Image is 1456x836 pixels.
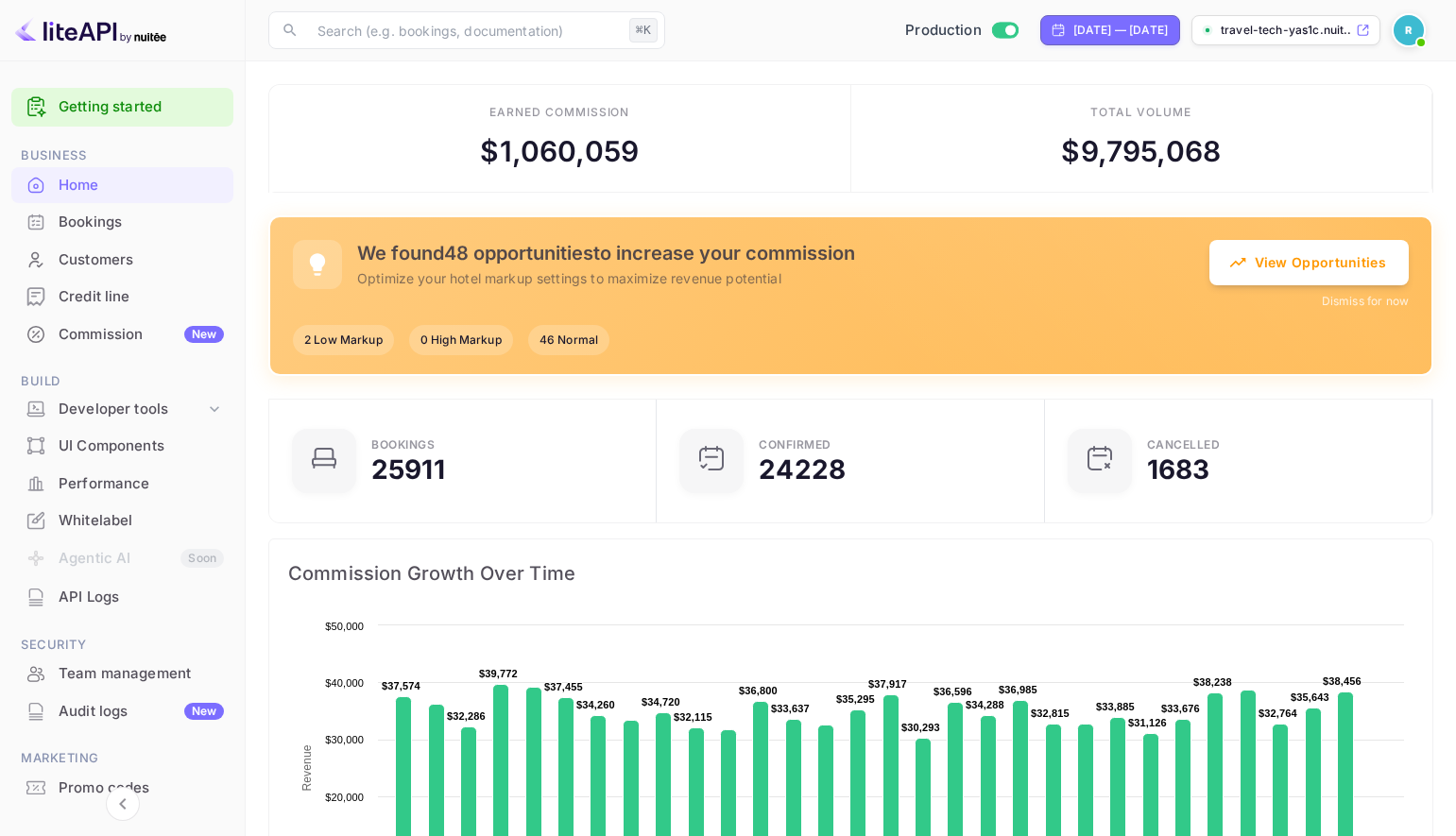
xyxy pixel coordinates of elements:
[382,680,421,691] text: $37,574
[325,734,364,745] text: $30,000
[371,456,445,483] div: 25911
[11,428,233,465] div: UI Components
[59,399,205,420] div: Developer tools
[1073,22,1168,39] div: [DATE] — [DATE]
[11,656,233,691] a: Team management
[59,286,224,308] div: Credit line
[11,393,233,426] div: Developer tools
[934,686,972,697] text: $36,596
[1322,293,1409,310] button: Dismiss for now
[357,268,1209,288] p: Optimize your hotel markup settings to maximize revenue potential
[11,770,233,807] div: Promo codes
[1209,240,1409,285] button: View Opportunities
[480,130,639,173] div: $ 1,060,059
[59,212,224,233] div: Bookings
[11,204,233,241] div: Bookings
[836,693,875,705] text: $35,295
[11,466,233,501] a: Performance
[106,787,140,821] button: Collapse navigation
[1161,703,1200,714] text: $33,676
[11,279,233,314] a: Credit line
[11,145,233,166] span: Business
[59,435,224,457] div: UI Components
[674,711,712,723] text: $32,115
[11,579,233,614] a: API Logs
[739,685,778,696] text: $36,800
[11,693,233,730] div: Audit logsNew
[325,677,364,689] text: $40,000
[544,681,583,692] text: $37,455
[642,696,680,708] text: $34,720
[11,316,233,351] a: CommissionNew
[11,204,233,239] a: Bookings
[59,175,224,196] div: Home
[288,558,1413,589] span: Commission Growth Over Time
[59,96,224,118] a: Getting started
[905,20,982,42] span: Production
[11,656,233,692] div: Team management
[11,503,233,537] a: Whitelabel
[59,249,224,271] div: Customers
[1031,708,1070,719] text: $32,815
[528,332,609,349] span: 46 Normal
[1090,104,1191,121] div: Total volume
[59,663,224,685] div: Team management
[11,167,233,202] a: Home
[576,699,615,710] text: $34,260
[898,20,1025,42] div: Switch to Sandbox mode
[11,428,233,463] a: UI Components
[868,678,907,690] text: $37,917
[1394,15,1424,45] img: Revolut
[1128,717,1167,728] text: $31,126
[11,770,233,805] a: Promo codes
[759,456,846,483] div: 24228
[11,693,233,728] a: Audit logsNew
[11,88,233,127] div: Getting started
[325,621,364,632] text: $50,000
[293,332,394,349] span: 2 Low Markup
[1259,708,1298,719] text: $32,764
[59,510,224,532] div: Whitelabel
[15,15,166,45] img: LiteAPI logo
[489,104,629,121] div: Earned commission
[1323,675,1362,687] text: $38,456
[184,703,224,720] div: New
[1096,701,1135,712] text: $33,885
[59,701,224,723] div: Audit logs
[447,710,486,722] text: $32,286
[629,18,658,43] div: ⌘K
[59,587,224,608] div: API Logs
[771,703,810,714] text: $33,637
[1193,676,1232,688] text: $38,238
[371,439,435,451] div: Bookings
[11,579,233,616] div: API Logs
[357,242,1209,264] h5: We found 48 opportunities to increase your commission
[966,699,1004,710] text: $34,288
[479,668,518,679] text: $39,772
[11,371,233,392] span: Build
[1061,130,1221,173] div: $ 9,795,068
[1291,691,1329,703] text: $35,643
[325,792,364,803] text: $20,000
[59,777,224,799] div: Promo codes
[59,324,224,346] div: Commission
[11,748,233,769] span: Marketing
[11,242,233,277] a: Customers
[11,466,233,503] div: Performance
[300,744,314,791] text: Revenue
[1147,439,1221,451] div: CANCELLED
[59,473,224,495] div: Performance
[11,635,233,656] span: Security
[11,316,233,353] div: CommissionNew
[409,332,513,349] span: 0 High Markup
[11,242,233,279] div: Customers
[306,11,622,49] input: Search (e.g. bookings, documentation)
[11,503,233,539] div: Whitelabel
[184,326,224,343] div: New
[11,167,233,204] div: Home
[11,279,233,316] div: Credit line
[759,439,831,451] div: Confirmed
[901,722,940,733] text: $30,293
[1147,456,1210,483] div: 1683
[999,684,1037,695] text: $36,985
